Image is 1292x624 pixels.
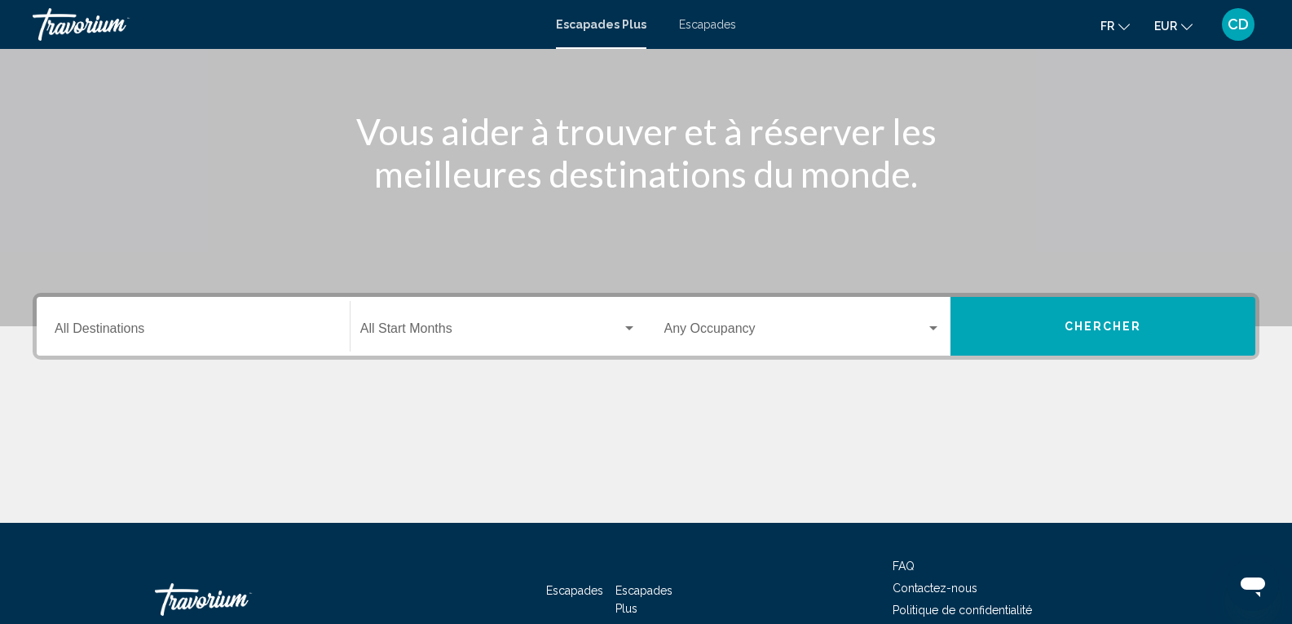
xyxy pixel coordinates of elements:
button: Changer de langue [1100,14,1130,38]
button: Changer de devise [1154,14,1193,38]
font: EUR [1154,20,1177,33]
a: Contactez-nous [893,582,977,595]
iframe: Bouton de lancement de la fenêtre de messagerie [1227,559,1279,611]
button: Menu utilisateur [1217,7,1259,42]
span: Chercher [1065,321,1142,334]
font: CD [1228,15,1249,33]
a: Travorium [155,575,318,624]
a: Politique de confidentialité [893,604,1032,617]
div: Widget de recherche [37,297,1255,356]
a: Escapades [679,18,736,31]
a: Escapades Plus [556,18,646,31]
a: FAQ [893,560,915,573]
a: Escapades Plus [615,584,672,615]
button: Chercher [950,297,1255,356]
h1: Vous aider à trouver et à réserver les meilleures destinations du monde. [341,110,952,195]
a: Travorium [33,8,540,41]
font: fr [1100,20,1114,33]
a: Escapades [546,584,603,597]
